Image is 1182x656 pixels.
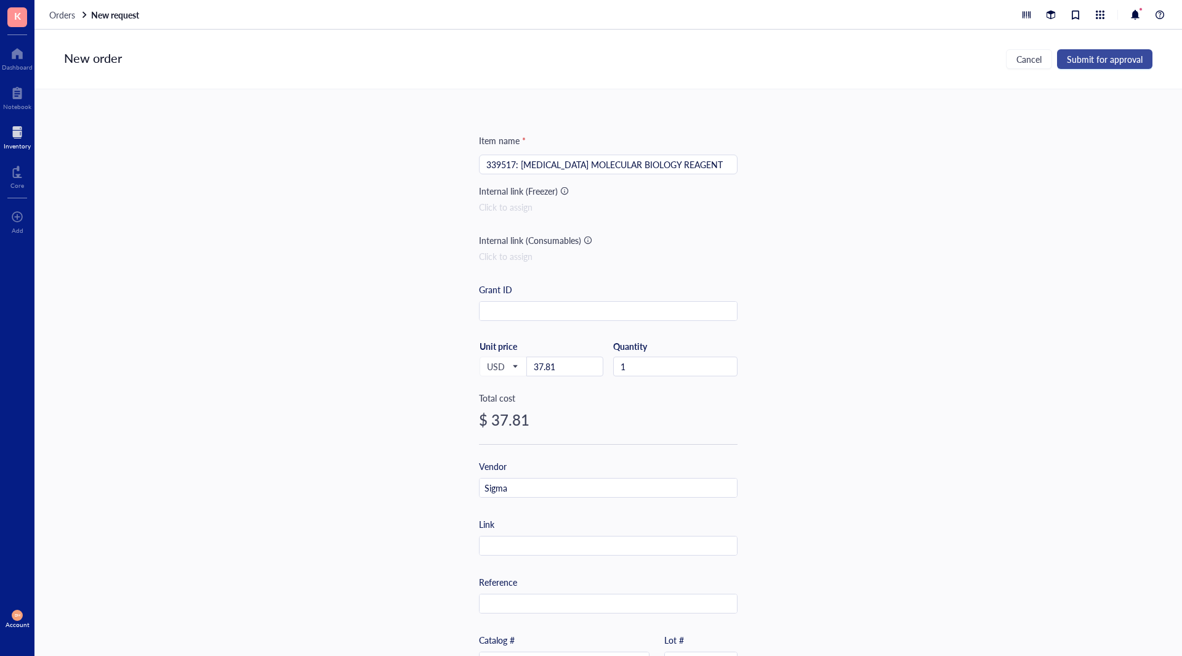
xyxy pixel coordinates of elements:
div: Add [12,227,23,234]
div: Dashboard [2,63,33,71]
a: Notebook [3,83,31,110]
div: Inventory [4,142,31,150]
div: Internal link (Freezer) [479,184,558,198]
a: New request [91,9,142,20]
div: Link [479,517,494,531]
span: Cancel [1016,54,1042,64]
div: Unit price [480,341,557,352]
div: Internal link (Consumables) [479,233,581,247]
span: USD [487,361,517,372]
button: Submit for approval [1057,49,1152,69]
span: DM [14,613,20,617]
div: Item name [479,134,526,147]
span: Submit for approval [1067,54,1143,64]
div: Click to assign [479,200,738,214]
div: Total cost [479,391,738,405]
div: Account [6,621,30,628]
div: Notebook [3,103,31,110]
div: Grant ID [479,283,512,296]
div: Quantity [613,341,738,352]
button: Cancel [1006,49,1052,69]
div: Lot # [664,633,684,647]
div: New order [64,49,122,69]
div: Core [10,182,24,189]
a: Orders [49,9,89,20]
span: K [14,8,21,23]
span: Orders [49,9,75,21]
div: $ 37.81 [479,410,738,429]
div: Catalog # [479,633,515,647]
a: Dashboard [2,44,33,71]
a: Core [10,162,24,189]
div: Reference [479,575,517,589]
div: Vendor [479,460,507,473]
a: Inventory [4,123,31,150]
div: Click to assign [479,249,738,263]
